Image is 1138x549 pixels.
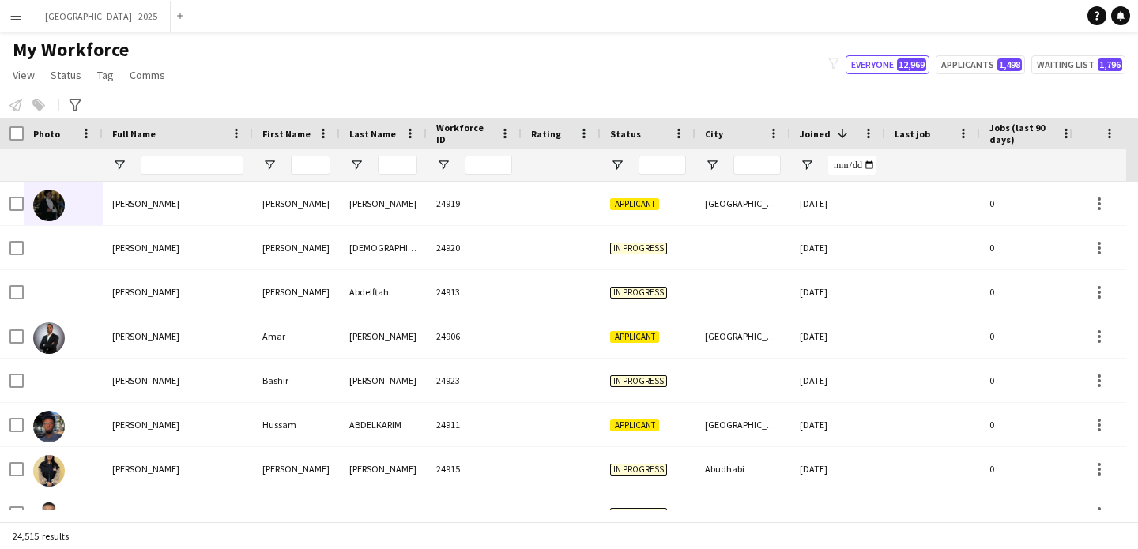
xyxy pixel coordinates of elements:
[436,158,450,172] button: Open Filter Menu
[112,158,126,172] button: Open Filter Menu
[112,128,156,140] span: Full Name
[790,403,885,446] div: [DATE]
[91,65,120,85] a: Tag
[980,226,1083,269] div: 0
[895,128,930,140] span: Last job
[790,270,885,314] div: [DATE]
[340,447,427,491] div: [PERSON_NAME]
[378,156,417,175] input: Last Name Filter Input
[253,403,340,446] div: Hussam
[112,197,179,209] span: [PERSON_NAME]
[427,491,522,535] div: 24908
[33,128,60,140] span: Photo
[33,455,65,487] img: Jagriti Bhattacharya
[262,128,311,140] span: First Name
[610,128,641,140] span: Status
[253,226,340,269] div: [PERSON_NAME]
[112,507,179,519] span: [PERSON_NAME]
[790,314,885,358] div: [DATE]
[340,491,427,535] div: [PERSON_NAME]
[97,68,114,82] span: Tag
[1031,55,1125,74] button: Waiting list1,796
[340,270,427,314] div: Abdelftah
[610,508,667,520] span: In progress
[705,128,723,140] span: City
[112,286,179,298] span: [PERSON_NAME]
[610,375,667,387] span: In progress
[980,182,1083,225] div: 0
[253,182,340,225] div: [PERSON_NAME]
[989,122,1054,145] span: Jobs (last 90 days)
[33,499,65,531] img: Khalid Mahmoud
[790,491,885,535] div: [DATE]
[790,447,885,491] div: [DATE]
[790,359,885,402] div: [DATE]
[112,242,179,254] span: [PERSON_NAME]
[790,226,885,269] div: [DATE]
[610,331,659,343] span: Applicant
[262,158,277,172] button: Open Filter Menu
[112,419,179,431] span: [PERSON_NAME]
[340,226,427,269] div: [DEMOGRAPHIC_DATA]
[340,359,427,402] div: [PERSON_NAME]
[33,322,65,354] img: Amar Fedail
[66,96,85,115] app-action-btn: Advanced filters
[253,314,340,358] div: Amar
[705,158,719,172] button: Open Filter Menu
[141,156,243,175] input: Full Name Filter Input
[349,128,396,140] span: Last Name
[695,491,790,535] div: Sharjah
[980,491,1083,535] div: 0
[695,182,790,225] div: [GEOGRAPHIC_DATA]
[610,419,659,431] span: Applicant
[980,314,1083,358] div: 0
[427,359,522,402] div: 24923
[13,38,129,62] span: My Workforce
[610,158,624,172] button: Open Filter Menu
[980,270,1083,314] div: 0
[531,128,561,140] span: Rating
[427,403,522,446] div: 24911
[253,491,340,535] div: [PERSON_NAME]
[980,359,1083,402] div: 0
[465,156,512,175] input: Workforce ID Filter Input
[340,182,427,225] div: [PERSON_NAME]
[427,314,522,358] div: 24906
[733,156,781,175] input: City Filter Input
[427,447,522,491] div: 24915
[695,447,790,491] div: Abudhabi
[33,411,65,442] img: Hussam ABDELKARIM
[291,156,330,175] input: First Name Filter Input
[123,65,171,85] a: Comms
[695,314,790,358] div: [GEOGRAPHIC_DATA]
[130,68,165,82] span: Comms
[980,403,1083,446] div: 0
[436,122,493,145] span: Workforce ID
[6,65,41,85] a: View
[427,270,522,314] div: 24913
[349,158,364,172] button: Open Filter Menu
[695,403,790,446] div: [GEOGRAPHIC_DATA]
[44,65,88,85] a: Status
[936,55,1025,74] button: Applicants1,498
[427,182,522,225] div: 24919
[610,198,659,210] span: Applicant
[800,128,831,140] span: Joined
[610,287,667,299] span: In progress
[800,158,814,172] button: Open Filter Menu
[340,403,427,446] div: ABDELKARIM
[997,58,1022,71] span: 1,498
[253,270,340,314] div: [PERSON_NAME]
[112,374,179,386] span: [PERSON_NAME]
[846,55,929,74] button: Everyone12,969
[112,330,179,342] span: [PERSON_NAME]
[253,447,340,491] div: [PERSON_NAME]
[790,182,885,225] div: [DATE]
[828,156,876,175] input: Joined Filter Input
[340,314,427,358] div: [PERSON_NAME]
[639,156,686,175] input: Status Filter Input
[51,68,81,82] span: Status
[112,463,179,475] span: [PERSON_NAME]
[610,243,667,254] span: In progress
[13,68,35,82] span: View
